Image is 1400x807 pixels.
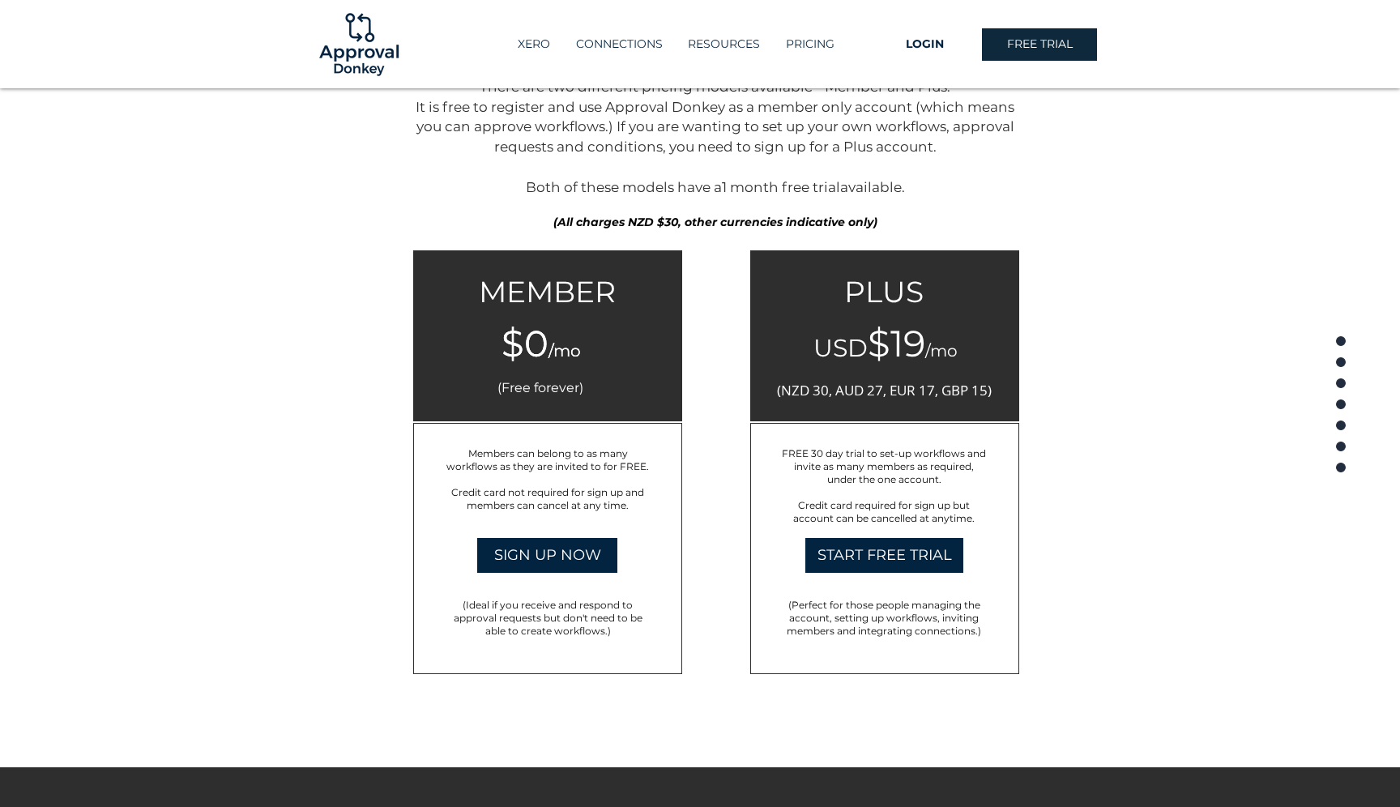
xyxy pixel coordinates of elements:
span: FREE TRIAL [1007,36,1073,53]
div: RESOURCES [675,31,772,58]
p: XERO [510,31,558,58]
span: FREE 30 day trial to set-up workflows and invite as many members as required, under the one account. [782,447,986,485]
span: $19 [868,321,925,365]
a: SIGN UP NOW [477,538,617,573]
span: (Free forever) [497,380,583,395]
span: SIGN UP NOW [494,545,601,566]
a: CONNECTIONS [562,31,675,58]
p: CONNECTIONS [568,31,671,58]
span: PLUS [844,274,924,310]
span: There are two different pricing models available - Member and Plus. It is free to register and us... [416,79,1014,195]
h6: Includes: [425,433,652,454]
a: START FREE TRIAL [805,538,963,573]
span: LOGIN [906,36,944,53]
span: MEMBER [479,274,616,310]
span: Credit card required for sign up but account can be cancelled at anytime. [793,499,975,524]
span: (Perfect for those people managing the account, setting up workflows, inviting members and integr... [787,599,981,637]
nav: Site [484,31,867,58]
a: 1 month free trial [722,179,840,195]
a: XERO [505,31,562,58]
span: Credit card not required for sign up and members can cancel at any time. [451,486,644,511]
a: PRICING [772,31,847,58]
nav: Page [1330,331,1352,476]
p: PRICING [778,31,843,58]
img: Logo-01.png [315,1,403,88]
p: RESOURCES [680,31,768,58]
span: /mo [925,341,958,361]
span: USD [813,333,868,363]
a: FREE TRIAL [982,28,1097,61]
span: START FREE TRIAL [817,545,952,566]
span: Members can belong to as many workflows as they are invited to for FREE. [446,447,649,472]
span: $0 [502,321,548,365]
span: (NZD 30, AUD 27, EUR 17, GBP 15) [777,381,992,399]
span: (All charges NZD $30, other currencies indicative only)​ [553,215,877,229]
span: (Ideal if you receive and respond to approval requests but don't need to be able to create workfl... [454,599,642,637]
a: LOGIN [867,28,982,61]
span: /mo [548,341,581,361]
